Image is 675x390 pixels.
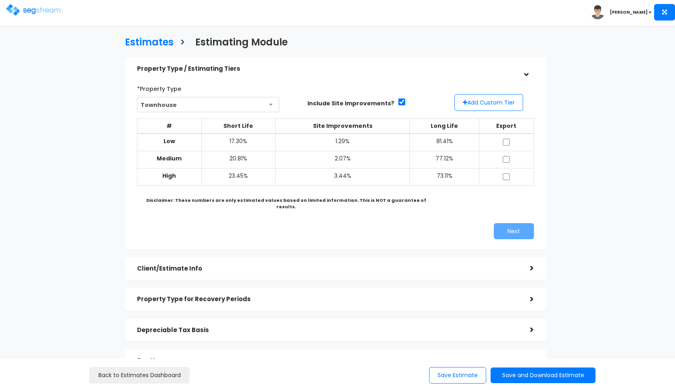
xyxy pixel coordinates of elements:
[610,9,648,15] b: [PERSON_NAME]
[491,367,595,383] button: Save and Download Estimate
[137,66,518,72] h5: Property Type / Estimating Tiers
[162,172,176,180] b: High
[454,94,523,111] button: Add Custom Tier
[137,97,279,113] span: Townhouse
[410,168,479,186] td: 73.11%
[6,4,62,16] img: logo.png
[410,119,479,134] th: Long Life
[137,97,280,112] span: Townhouse
[479,119,534,134] th: Export
[518,355,534,367] div: >
[591,5,605,19] img: avatar.png
[137,327,518,334] h5: Depreciable Tax Basis
[146,197,426,210] b: Disclaimer: These numbers are only estimated values based on limited information. This is NOT a g...
[201,133,275,151] td: 17.30%
[119,29,174,53] a: Estimates
[518,324,534,336] div: >
[137,357,518,364] h5: Tax Year
[89,367,190,384] a: Back to Estimates Dashboard
[195,37,288,49] h3: Estimating Module
[180,37,185,49] h3: >
[137,296,518,303] h5: Property Type for Recovery Periods
[137,82,181,93] label: *Property Type
[276,133,410,151] td: 1.29%
[307,99,394,107] label: Include Site Improvements?
[276,119,410,134] th: Site Improvements
[520,61,532,77] div: >
[201,168,275,186] td: 23.45%
[410,133,479,151] td: 81.41%
[429,367,486,384] button: Save Estimate
[276,151,410,168] td: 2.07%
[410,151,479,168] td: 77.12%
[137,119,201,134] th: #
[164,137,175,145] b: Low
[494,223,534,239] button: Next
[189,29,288,53] a: Estimating Module
[137,265,518,272] h5: Client/Estimate Info
[518,262,534,275] div: >
[276,168,410,186] td: 3.44%
[157,154,182,162] b: Medium
[518,293,534,306] div: >
[201,119,275,134] th: Short Life
[125,37,174,49] h3: Estimates
[201,151,275,168] td: 20.81%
